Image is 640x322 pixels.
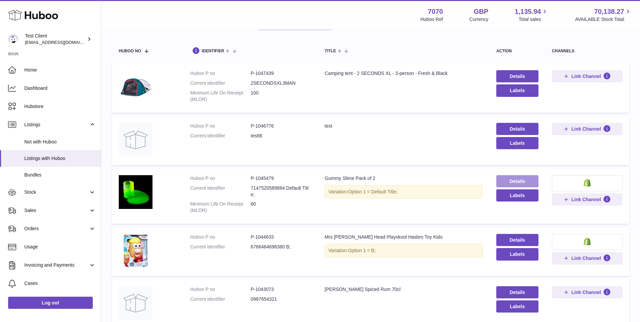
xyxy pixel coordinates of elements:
[496,123,538,135] a: Details
[428,7,443,16] strong: 7070
[496,70,538,82] a: Details
[24,207,89,214] span: Sales
[251,175,311,182] dd: P-1045479
[24,262,89,268] span: Invoicing and Payments
[251,133,311,139] dd: testttt
[552,70,622,82] button: Link Channel
[25,39,99,45] span: [EMAIL_ADDRESS][DOMAIN_NAME]
[325,185,483,199] div: Variation:
[24,85,96,91] span: Dashboard
[251,185,311,198] dd: 7147520589884 Default Title;
[251,286,311,293] dd: P-1043073
[190,90,251,103] dt: Minimum Life On Receipt (MLOR)
[552,123,622,135] button: Link Channel
[496,248,538,260] button: Labels
[515,7,549,23] a: 1,135.94 Total sales
[119,70,152,104] img: Camping tent - 2 SECONDS XL - 3-person - Fresh & Black
[584,179,591,187] img: shopify-small.png
[571,255,601,261] span: Link Channel
[594,7,624,16] span: 70,138.27
[251,296,311,302] dd: 0987654321
[348,189,397,194] span: Option 1 = Default Title;
[496,189,538,202] button: Labels
[348,248,375,253] span: Option 1 = B;
[571,126,601,132] span: Link Channel
[24,139,96,145] span: Not with Huboo
[251,201,311,214] dd: 60
[24,280,96,287] span: Cases
[251,244,311,250] dd: 6766464696380 B;
[325,286,483,293] div: [PERSON_NAME] Spiced Rum 70cl
[8,34,18,44] img: internalAdmin-7070@internal.huboo.com
[251,123,311,129] dd: P-1046776
[519,16,549,23] span: Total sales
[190,296,251,302] dt: Current identifier
[496,137,538,149] button: Labels
[190,80,251,86] dt: Current identifier
[190,201,251,214] dt: Minimum Life On Receipt (MLOR)
[496,286,538,298] a: Details
[190,244,251,250] dt: Current identifier
[8,297,93,309] a: Log out
[325,49,336,53] span: title
[251,70,311,77] dd: P-1047439
[251,90,311,103] dd: 100
[552,193,622,206] button: Link Channel
[251,234,311,240] dd: P-1044633
[496,300,538,313] button: Labels
[24,225,89,232] span: Orders
[552,252,622,264] button: Link Channel
[24,172,96,178] span: Bundles
[24,155,96,162] span: Listings with Huboo
[496,49,538,53] div: action
[552,49,622,53] div: channels
[190,123,251,129] dt: Huboo P no
[571,73,601,79] span: Link Channel
[325,234,483,240] div: Mrs [PERSON_NAME] Head Playskool Hasbro Toy Kids
[325,123,483,129] div: test
[571,196,601,203] span: Link Channel
[190,234,251,240] dt: Huboo P no
[552,286,622,298] button: Link Channel
[474,7,488,16] strong: GBP
[584,237,591,245] img: shopify-small.png
[496,84,538,97] button: Labels
[325,244,483,258] div: Variation:
[190,286,251,293] dt: Huboo P no
[515,7,541,16] span: 1,135.94
[251,80,311,86] dd: 2SECONDSXL3MAN
[496,175,538,187] a: Details
[119,286,152,320] img: Barti Spiced Rum 70cl
[190,70,251,77] dt: Huboo P no
[571,289,601,295] span: Link Channel
[119,175,152,209] img: Gummy Slime Pack of 2
[119,49,141,53] span: Huboo no
[420,16,443,23] div: Huboo Ref
[202,49,224,53] span: identifier
[190,133,251,139] dt: Current identifier
[469,16,489,23] div: Currency
[25,33,86,46] div: Test Client
[190,175,251,182] dt: Huboo P no
[24,189,89,195] span: Stock
[24,103,96,110] span: Hubstore
[190,185,251,198] dt: Current identifier
[24,244,96,250] span: Usage
[496,234,538,246] a: Details
[24,67,96,73] span: Home
[24,122,89,128] span: Listings
[325,175,483,182] div: Gummy Slime Pack of 2
[325,70,483,77] div: Camping tent - 2 SECONDS XL - 3-person - Fresh & Black
[575,7,632,23] a: 70,138.27 AVAILABLE Stock Total
[575,16,632,23] span: AVAILABLE Stock Total
[119,123,152,157] img: test
[119,234,152,268] img: Mrs Potato Head Playskool Hasbro Toy Kids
